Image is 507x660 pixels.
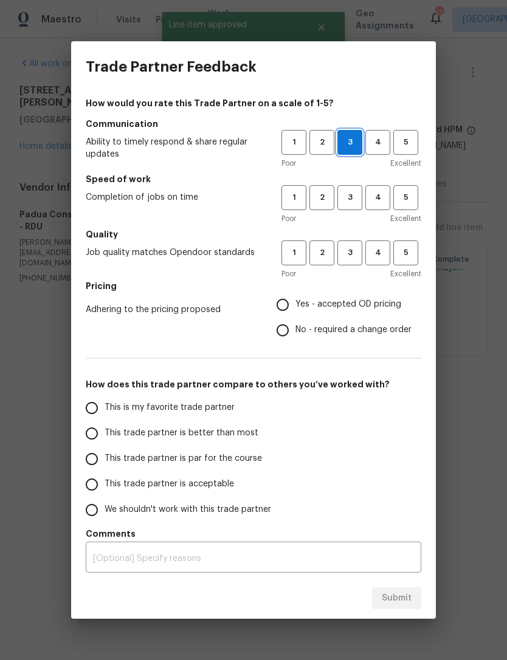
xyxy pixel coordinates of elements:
button: 3 [337,130,362,155]
button: 1 [281,130,306,155]
span: 3 [339,246,361,260]
h4: How would you rate this Trade Partner on a scale of 1-5? [86,97,421,109]
span: 4 [367,246,389,260]
button: 2 [309,240,334,265]
button: 3 [337,185,362,210]
span: 4 [367,191,389,205]
h5: Pricing [86,280,421,292]
span: No - required a change order [295,324,412,336]
span: This trade partner is par for the course [105,452,262,465]
button: 1 [281,240,306,265]
span: Ability to timely respond & share regular updates [86,136,262,160]
span: 2 [311,246,333,260]
span: Poor [281,213,296,225]
span: 2 [311,191,333,205]
button: 1 [281,185,306,210]
h5: Communication [86,118,421,130]
span: 3 [339,191,361,205]
button: 2 [309,185,334,210]
button: 4 [365,240,390,265]
h5: How does this trade partner compare to others you’ve worked with? [86,378,421,390]
span: 1 [283,191,305,205]
span: 2 [311,135,333,149]
span: Adhering to the pricing proposed [86,304,257,316]
span: 5 [395,135,417,149]
span: Excellent [390,157,421,169]
button: 4 [365,185,390,210]
button: 3 [337,240,362,265]
span: This trade partner is better than most [105,427,258,440]
button: 2 [309,130,334,155]
span: 3 [338,135,362,149]
div: How does this trade partner compare to others you’ve worked with? [86,395,421,523]
span: We shouldn't work with this trade partner [105,503,271,516]
span: Completion of jobs on time [86,191,262,203]
span: Excellent [390,268,421,280]
button: 5 [393,130,418,155]
span: 1 [283,246,305,260]
h3: Trade Partner Feedback [86,58,257,75]
span: This is my favorite trade partner [105,401,235,414]
button: 5 [393,185,418,210]
span: Yes - accepted OD pricing [295,298,401,311]
span: 1 [283,135,305,149]
div: Pricing [277,292,421,343]
button: 4 [365,130,390,155]
span: Poor [281,268,296,280]
span: This trade partner is acceptable [105,478,234,491]
span: Job quality matches Opendoor standards [86,247,262,259]
span: Poor [281,157,296,169]
span: 5 [395,246,417,260]
h5: Speed of work [86,173,421,185]
span: 5 [395,191,417,205]
button: 5 [393,240,418,265]
span: 4 [367,135,389,149]
h5: Quality [86,228,421,240]
span: Excellent [390,213,421,225]
h5: Comments [86,528,421,540]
